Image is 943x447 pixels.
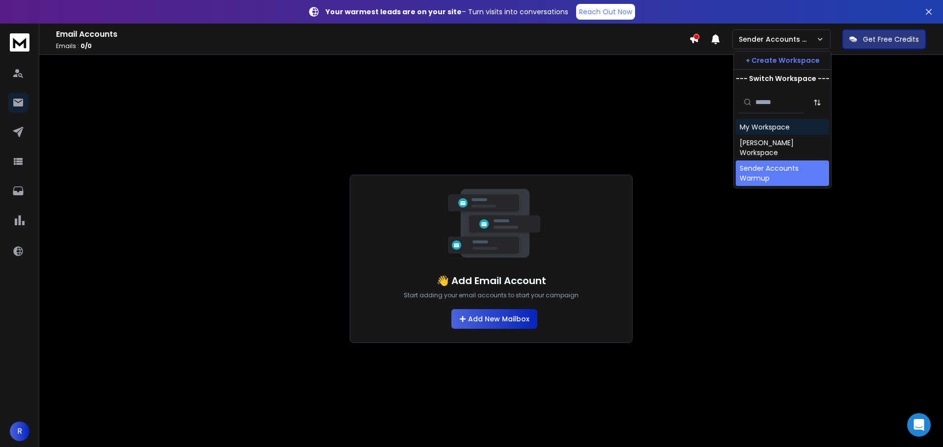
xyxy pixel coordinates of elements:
div: Sender Accounts Warmup [740,163,825,183]
p: Sender Accounts Warmup [739,34,816,44]
button: Sort by Sort A-Z [807,93,827,112]
img: logo [10,33,29,52]
button: R [10,421,29,441]
span: 0 / 0 [81,42,92,50]
p: --- Switch Workspace --- [736,74,830,83]
p: Reach Out Now [579,7,632,17]
h1: Email Accounts [56,28,689,40]
div: My Workspace [740,122,790,132]
button: Get Free Credits [842,29,926,49]
div: Open Intercom Messenger [907,413,931,437]
p: Start adding your email accounts to start your campaign [404,291,579,299]
p: Get Free Credits [863,34,919,44]
p: Emails : [56,42,689,50]
button: + Create Workspace [734,52,831,69]
div: [PERSON_NAME] Workspace [740,138,825,158]
a: Reach Out Now [576,4,635,20]
p: + Create Workspace [746,55,820,65]
strong: Your warmest leads are on your site [326,7,462,17]
p: – Turn visits into conversations [326,7,568,17]
h1: 👋 Add Email Account [437,274,546,288]
button: Add New Mailbox [451,309,537,329]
